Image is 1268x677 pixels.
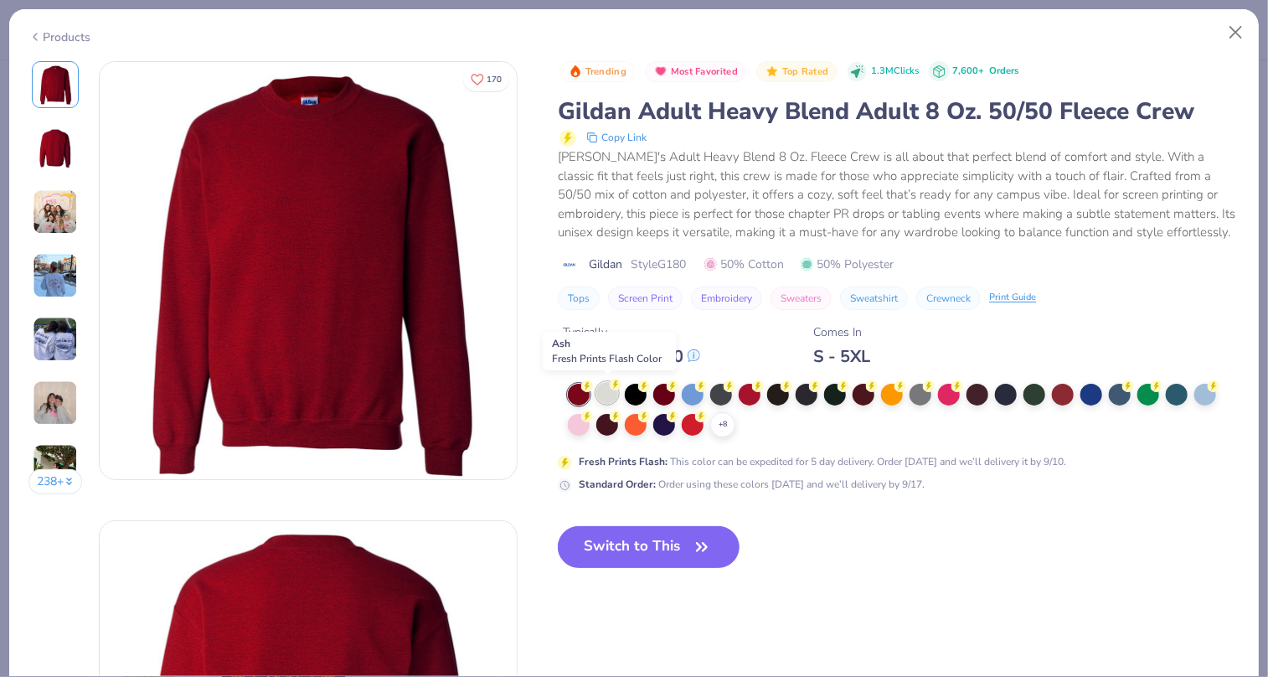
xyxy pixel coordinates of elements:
[558,96,1240,127] div: Gildan Adult Heavy Blend Adult 8 Oz. 50/50 Fleece Crew
[704,256,784,273] span: 50% Cotton
[756,61,837,83] button: Badge Button
[559,61,635,83] button: Badge Button
[579,454,1066,469] div: This color can be expedited for 5 day delivery. Order [DATE] and we’ll delivery it by 9/10.
[558,526,740,568] button: Switch to This
[631,256,686,273] span: Style G180
[35,128,75,168] img: Back
[691,287,762,310] button: Embroidery
[579,478,656,491] strong: Standard Order :
[579,477,925,492] div: Order using these colors [DATE] and we’ll delivery by 9/17.
[35,65,75,105] img: Front
[645,61,746,83] button: Badge Button
[585,67,626,76] span: Trending
[552,352,662,365] span: Fresh Prints Flash Color
[563,323,700,341] div: Typically
[100,62,517,479] img: Front
[782,67,829,76] span: Top Rated
[608,287,683,310] button: Screen Print
[463,67,509,91] button: Like
[771,287,832,310] button: Sweaters
[558,287,600,310] button: Tops
[654,65,668,78] img: Most Favorited sort
[719,419,727,431] span: + 8
[990,65,1019,77] span: Orders
[28,469,83,494] button: 238+
[1220,17,1252,49] button: Close
[953,65,1019,79] div: 7,600+
[813,346,870,367] div: S - 5XL
[28,28,91,46] div: Products
[813,323,870,341] div: Comes In
[33,253,78,298] img: User generated content
[33,444,78,489] img: User generated content
[671,67,738,76] span: Most Favorited
[579,455,668,468] strong: Fresh Prints Flash :
[33,380,78,426] img: User generated content
[581,127,652,147] button: copy to clipboard
[487,75,502,84] span: 170
[871,65,919,79] span: 1.3M Clicks
[916,287,981,310] button: Crewneck
[33,189,78,235] img: User generated content
[801,256,894,273] span: 50% Polyester
[558,258,580,271] img: brand logo
[589,256,622,273] span: Gildan
[558,147,1240,242] div: [PERSON_NAME]'s Adult Heavy Blend 8 Oz. Fleece Crew is all about that perfect blend of comfort an...
[569,65,582,78] img: Trending sort
[33,317,78,362] img: User generated content
[765,65,779,78] img: Top Rated sort
[543,332,676,370] div: Ash
[989,291,1036,305] div: Print Guide
[840,287,908,310] button: Sweatshirt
